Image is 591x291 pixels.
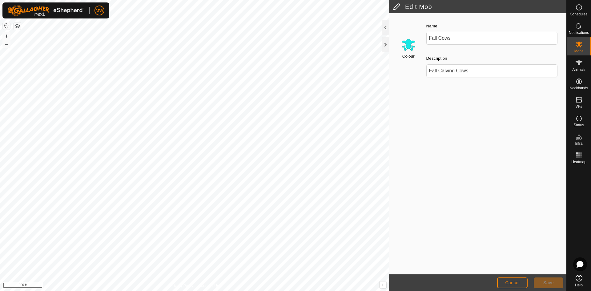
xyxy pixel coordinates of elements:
span: Mobs [574,49,583,53]
span: Help [575,283,583,287]
label: Description [426,55,447,62]
button: + [3,32,10,40]
img: Gallagher Logo [7,5,84,16]
span: Save [543,280,554,285]
label: Colour [402,53,415,59]
span: Infra [575,142,582,145]
a: Privacy Policy [170,283,193,289]
span: i [382,282,384,287]
span: Heatmap [571,160,586,164]
button: – [3,40,10,48]
a: Help [567,272,591,289]
span: Animals [572,68,585,71]
span: Schedules [570,12,587,16]
button: Map Layers [14,22,21,30]
button: Reset Map [3,22,10,30]
span: VPs [575,105,582,108]
button: Cancel [497,277,528,288]
button: i [380,281,386,288]
h2: Edit Mob [393,3,566,10]
span: Notifications [569,31,589,34]
a: Contact Us [201,283,219,289]
label: Name [426,23,437,29]
span: Status [573,123,584,127]
button: Save [534,277,563,288]
span: MW [96,7,103,14]
span: Cancel [505,280,520,285]
span: Neckbands [569,86,588,90]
